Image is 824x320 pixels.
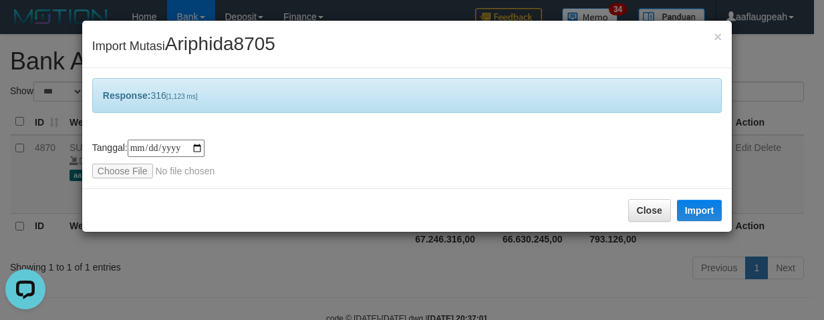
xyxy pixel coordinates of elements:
[677,200,722,221] button: Import
[714,29,722,44] span: ×
[628,199,671,222] button: Close
[5,5,45,45] button: Open LiveChat chat widget
[165,33,275,54] span: Ariphida8705
[166,93,198,100] span: [1,123 ms]
[714,29,722,43] button: Close
[103,90,151,101] b: Response:
[92,78,722,113] div: 316
[92,140,722,178] div: Tanggal:
[92,39,275,53] span: Import Mutasi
